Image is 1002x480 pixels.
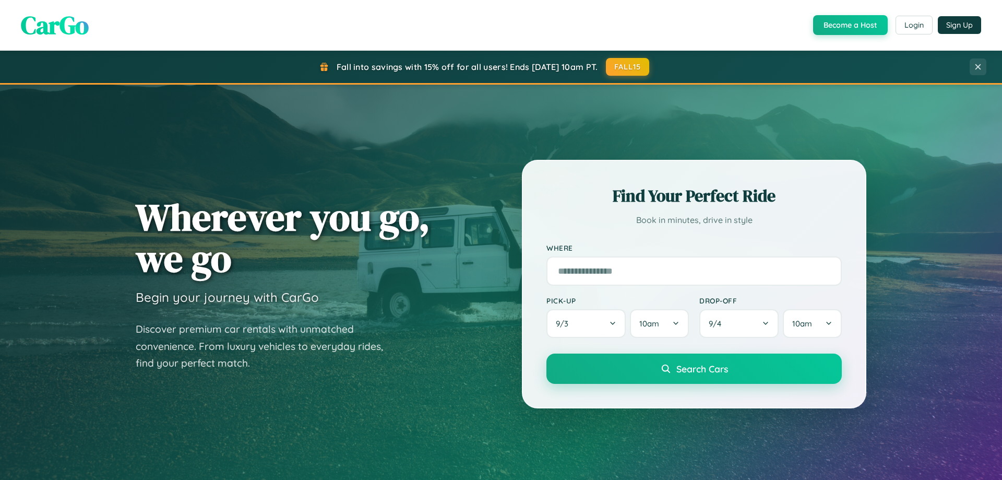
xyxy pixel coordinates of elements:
[546,354,842,384] button: Search Cars
[938,16,981,34] button: Sign Up
[337,62,598,72] span: Fall into savings with 15% off for all users! Ends [DATE] 10am PT.
[699,309,779,338] button: 9/4
[630,309,689,338] button: 10am
[546,213,842,228] p: Book in minutes, drive in style
[606,58,650,76] button: FALL15
[546,184,842,207] h2: Find Your Perfect Ride
[136,321,397,372] p: Discover premium car rentals with unmatched convenience. From luxury vehicles to everyday rides, ...
[546,243,842,252] label: Where
[896,16,933,34] button: Login
[676,363,728,374] span: Search Cars
[813,15,888,35] button: Become a Host
[546,296,689,305] label: Pick-up
[136,196,430,279] h1: Wherever you go, we go
[699,296,842,305] label: Drop-off
[639,319,659,329] span: 10am
[136,289,319,305] h3: Begin your journey with CarGo
[21,8,89,42] span: CarGo
[792,319,812,329] span: 10am
[546,309,626,338] button: 9/3
[709,319,726,329] span: 9 / 4
[783,309,842,338] button: 10am
[556,319,574,329] span: 9 / 3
